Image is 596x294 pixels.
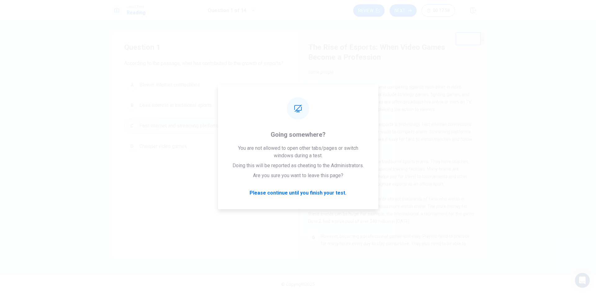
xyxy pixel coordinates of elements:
button: CFast internet and streaming platforms [124,118,286,134]
button: Review [353,4,385,17]
h4: Question 1 [124,42,286,52]
h1: Question 1 of 14 [208,7,246,14]
div: 6 [308,232,318,242]
div: 3 [308,121,318,131]
span: Less interest in traditional sports [139,102,212,109]
div: 5 [308,195,318,205]
span: The biggest esports tournaments attract thousands of fans who watch in person, filling large aren... [308,196,474,224]
button: Next [390,4,417,17]
div: D [127,141,137,151]
div: 4 [308,158,318,168]
span: © Copyright 2025 [281,282,315,287]
span: Esports involves players or teams competing against each other in video games. Popular esports ga... [308,85,472,112]
span: 00:17:58 [433,8,450,13]
div: C [127,121,137,131]
button: BLess interest in traditional sports [124,98,286,113]
div: B [127,100,137,110]
span: Level Test [127,5,146,9]
h4: The Rise of Esports: When Video Games Become a Profession [308,42,473,62]
button: ASlower internet connections [124,77,286,93]
span: Esports teams are now run like traditional sports teams. They have coaches, practice schedules, a... [308,159,469,186]
button: 00:17:58 [422,4,455,17]
div: 2 [308,83,318,93]
span: One reason for the growth of esports is technology. Fast internet connections allow players from ... [308,122,472,149]
span: Slower internet connections [139,81,200,89]
h1: Reading [127,9,146,16]
span: Fast internet and streaming platforms [139,122,221,130]
div: A [127,80,137,90]
span: According to the passage, what has contributed to the growth of esports? [124,60,286,67]
span: Cheaper video games [139,143,187,150]
span: However, becoming a professional gamer isn't easy. Players need to practice for many hours every ... [308,234,471,269]
button: DCheaper video games [124,139,286,154]
div: Open Intercom Messenger [575,273,590,288]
